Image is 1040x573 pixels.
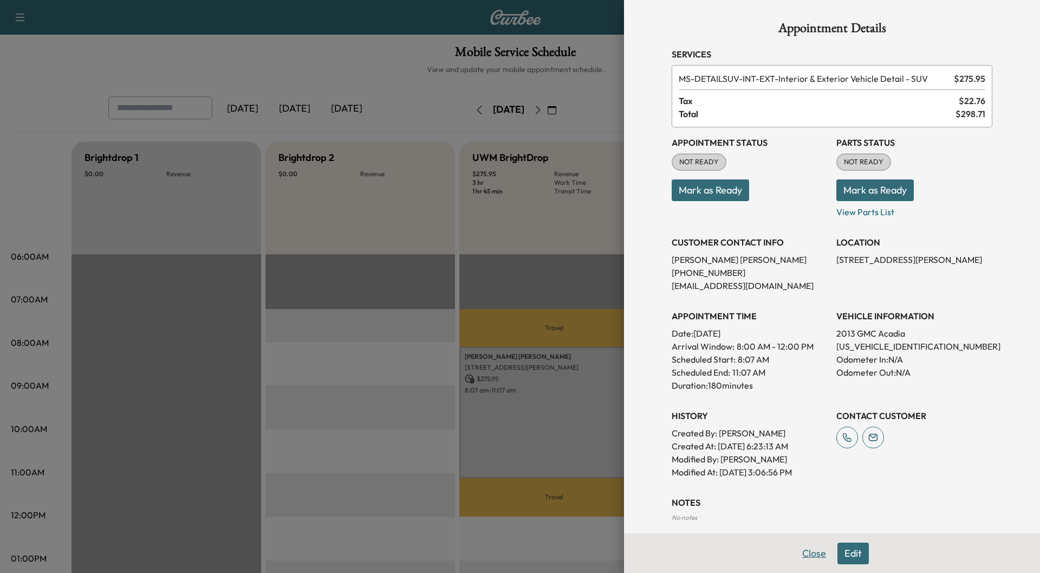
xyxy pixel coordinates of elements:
button: Close [795,543,833,564]
button: Mark as Ready [836,179,914,201]
p: Modified At : [DATE] 3:06:56 PM [672,466,828,479]
span: $ 298.71 [955,107,985,120]
span: Interior & Exterior Vehicle Detail - SUV [679,72,950,85]
p: Created By : [PERSON_NAME] [672,427,828,440]
h3: VEHICLE INFORMATION [836,310,992,323]
p: [PHONE_NUMBER] [672,266,828,279]
p: [EMAIL_ADDRESS][DOMAIN_NAME] [672,279,828,292]
h3: LOCATION [836,236,992,249]
h3: APPOINTMENT TIME [672,310,828,323]
h3: CUSTOMER CONTACT INFO [672,236,828,249]
h3: Appointment Status [672,136,828,149]
h3: Parts Status [836,136,992,149]
span: NOT READY [837,157,890,168]
p: [PERSON_NAME] [PERSON_NAME] [672,253,828,266]
button: Mark as Ready [672,179,749,201]
p: Created At : [DATE] 6:23:13 AM [672,440,828,453]
p: Scheduled Start: [672,353,736,366]
p: Odometer Out: N/A [836,366,992,379]
p: [US_VEHICLE_IDENTIFICATION_NUMBER] [836,340,992,353]
p: Duration: 180 minutes [672,379,828,392]
button: Edit [837,543,869,564]
p: Odometer In: N/A [836,353,992,366]
p: 8:07 AM [738,353,769,366]
span: Total [679,107,955,120]
span: Tax [679,94,959,107]
h1: Appointment Details [672,22,992,39]
p: Date: [DATE] [672,327,828,340]
p: Scheduled End: [672,366,730,379]
p: 2013 GMC Acadia [836,327,992,340]
span: $ 275.95 [954,72,985,85]
span: $ 22.76 [959,94,985,107]
h3: CONTACT CUSTOMER [836,409,992,422]
p: 11:07 AM [732,366,765,379]
p: Arrival Window: [672,340,828,353]
span: 8:00 AM - 12:00 PM [737,340,814,353]
p: [STREET_ADDRESS][PERSON_NAME] [836,253,992,266]
h3: NOTES [672,496,992,509]
h3: Services [672,48,992,61]
span: NOT READY [673,157,725,168]
p: Modified By : [PERSON_NAME] [672,453,828,466]
h3: History [672,409,828,422]
div: No notes [672,513,992,522]
p: View Parts List [836,201,992,218]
